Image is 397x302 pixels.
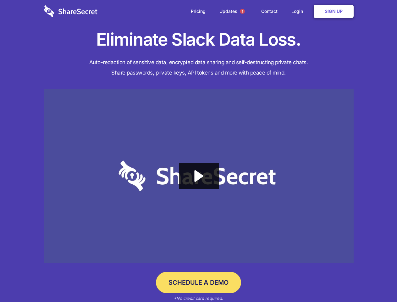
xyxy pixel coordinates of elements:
[285,2,312,21] a: Login
[366,271,389,294] iframe: Drift Widget Chat Controller
[44,5,97,17] img: logo-wordmark-white-trans-d4663122ce5f474addd5e946df7df03e33cb6a1c49d2221995e7729f52c070b2.svg
[255,2,284,21] a: Contact
[44,28,354,51] h1: Eliminate Slack Data Loss.
[44,57,354,78] h4: Auto-redaction of sensitive data, encrypted data sharing and self-destructing private chats. Shar...
[44,89,354,263] a: Wistia video thumbnail
[185,2,212,21] a: Pricing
